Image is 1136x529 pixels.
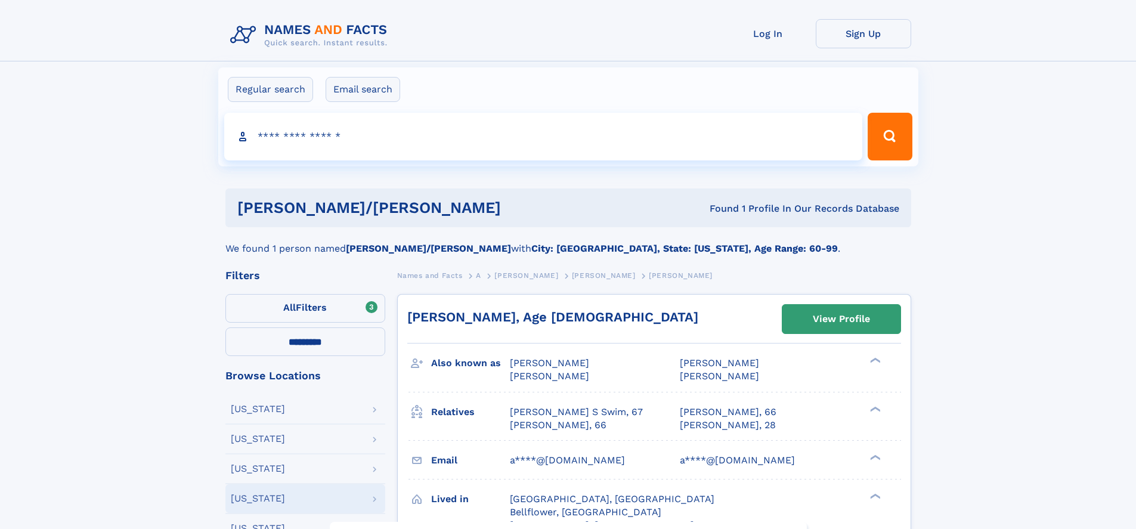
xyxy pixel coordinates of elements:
[816,19,911,48] a: Sign Up
[510,406,643,419] a: [PERSON_NAME] S Swim, 67
[867,453,881,461] div: ❯
[326,77,400,102] label: Email search
[225,227,911,256] div: We found 1 person named with .
[224,113,863,160] input: search input
[510,357,589,369] span: [PERSON_NAME]
[605,202,899,215] div: Found 1 Profile In Our Records Database
[225,270,385,281] div: Filters
[283,302,296,313] span: All
[867,405,881,413] div: ❯
[510,419,606,432] a: [PERSON_NAME], 66
[510,506,661,518] span: Bellflower, [GEOGRAPHIC_DATA]
[510,493,714,505] span: [GEOGRAPHIC_DATA], [GEOGRAPHIC_DATA]
[225,19,397,51] img: Logo Names and Facts
[649,271,713,280] span: [PERSON_NAME]
[476,268,481,283] a: A
[431,402,510,422] h3: Relatives
[867,492,881,500] div: ❯
[680,357,759,369] span: [PERSON_NAME]
[237,200,605,215] h1: [PERSON_NAME]/[PERSON_NAME]
[867,357,881,364] div: ❯
[231,404,285,414] div: [US_STATE]
[494,268,558,283] a: [PERSON_NAME]
[720,19,816,48] a: Log In
[868,113,912,160] button: Search Button
[531,243,838,254] b: City: [GEOGRAPHIC_DATA], State: [US_STATE], Age Range: 60-99
[228,77,313,102] label: Regular search
[431,489,510,509] h3: Lived in
[680,406,776,419] a: [PERSON_NAME], 66
[680,370,759,382] span: [PERSON_NAME]
[510,370,589,382] span: [PERSON_NAME]
[225,294,385,323] label: Filters
[225,370,385,381] div: Browse Locations
[813,305,870,333] div: View Profile
[572,271,636,280] span: [PERSON_NAME]
[572,268,636,283] a: [PERSON_NAME]
[431,353,510,373] h3: Also known as
[346,243,511,254] b: [PERSON_NAME]/[PERSON_NAME]
[231,434,285,444] div: [US_STATE]
[494,271,558,280] span: [PERSON_NAME]
[407,310,698,324] a: [PERSON_NAME], Age [DEMOGRAPHIC_DATA]
[680,419,776,432] a: [PERSON_NAME], 28
[476,271,481,280] span: A
[431,450,510,471] h3: Email
[397,268,463,283] a: Names and Facts
[782,305,900,333] a: View Profile
[231,464,285,474] div: [US_STATE]
[231,494,285,503] div: [US_STATE]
